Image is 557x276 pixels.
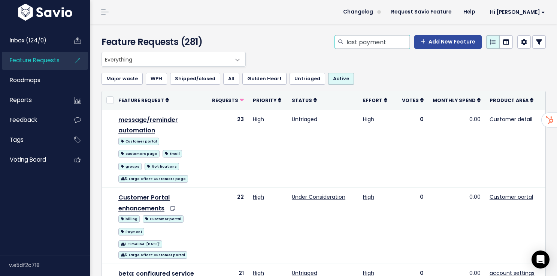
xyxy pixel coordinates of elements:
td: 0 [397,187,428,264]
span: Product Area [490,97,529,103]
div: Open Intercom Messenger [532,250,550,268]
ul: Filter feature requests [102,73,546,85]
span: 1. Timeline: [DATE]' [118,240,162,248]
a: billing [118,214,140,223]
a: Customer Portal enhancements [118,193,170,213]
a: Requests [212,96,244,104]
span: Monthly spend [433,97,476,103]
span: Reports [10,96,32,104]
span: Effort [363,97,382,103]
span: Tags [10,136,24,144]
a: Hi [PERSON_NAME] [481,6,551,18]
a: WPH [146,73,167,85]
span: Feedback [10,116,37,124]
span: Customer portal [118,138,159,145]
span: 5. Large effort: Customer portal [118,251,187,259]
a: Untriaged [292,115,317,123]
div: v.e5df2c718 [9,255,90,275]
h4: Feature Requests (281) [102,35,242,49]
a: Add New Feature [414,35,482,49]
span: 5. Large effort: Customers page [118,175,188,183]
a: Customer portal [143,214,184,223]
a: Notifications [145,161,179,171]
a: groups [118,161,142,171]
a: Feature Request [118,96,169,104]
a: Priority [253,96,281,104]
a: Untriaged [290,73,325,85]
a: 1. Timeline: [DATE]' [118,239,162,248]
a: message/reminder automation [118,115,178,135]
span: Payment [118,228,144,235]
a: Voting Board [2,151,62,168]
a: 5. Large effort: Customers page [118,174,188,183]
td: 0 [397,110,428,187]
a: Feedback [2,111,62,129]
span: Email [163,150,182,157]
td: 0.00 [428,110,485,187]
a: Help [457,6,481,18]
span: Voting Board [10,156,46,163]
td: 22 [208,187,248,264]
a: Major waste [102,73,143,85]
span: Inbox (124/0) [10,36,46,44]
span: groups [118,163,142,170]
a: Effort [363,96,387,104]
a: Customer detail [490,115,532,123]
a: Customer portal [118,136,159,145]
a: Product Area [490,96,533,104]
a: Active [328,73,354,85]
a: Email [163,148,182,158]
span: Notifications [145,163,179,170]
a: Under Consideration [292,193,345,201]
a: All [223,73,239,85]
td: 23 [208,110,248,187]
span: Customer portal [143,215,184,223]
a: Payment [118,226,144,236]
a: High [253,115,264,123]
span: Priority [253,97,276,103]
a: High [363,115,374,123]
a: Tags [2,131,62,148]
td: 0.00 [428,187,485,264]
span: Votes [402,97,419,103]
a: Status [292,96,317,104]
span: Changelog [343,9,373,15]
img: logo-white.9d6f32f41409.svg [16,4,74,21]
a: Shipped/closed [170,73,220,85]
a: High [253,193,264,201]
span: customers page [118,150,160,157]
a: Votes [402,96,424,104]
a: Request Savio Feature [385,6,457,18]
span: billing [118,215,140,223]
a: Reports [2,91,62,109]
a: Roadmaps [2,72,62,89]
span: Requests [212,97,238,103]
span: Feature Request [118,97,164,103]
span: Feature Requests [10,56,60,64]
a: Golden Heart [242,73,287,85]
span: Roadmaps [10,76,40,84]
span: Everything [102,52,230,66]
a: High [363,193,374,201]
a: Inbox (124/0) [2,32,62,49]
a: Monthly spend [433,96,481,104]
a: customers page [118,148,160,158]
input: Search features... [346,35,410,49]
a: Customer portal [490,193,533,201]
span: Everything [102,52,246,67]
a: 5. Large effort: Customer portal [118,250,187,259]
span: Hi [PERSON_NAME] [490,9,545,15]
a: Feature Requests [2,52,62,69]
span: Status [292,97,312,103]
